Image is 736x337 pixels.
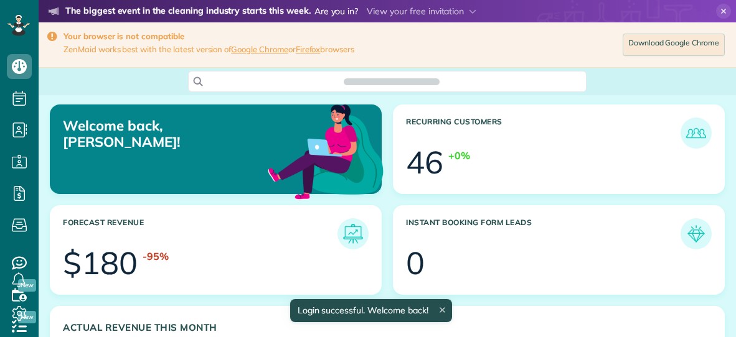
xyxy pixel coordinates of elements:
[265,90,386,211] img: dashboard_welcome-42a62b7d889689a78055ac9021e634bf52bae3f8056760290aed330b23ab8690.png
[64,31,354,42] strong: Your browser is not compatible
[406,147,443,178] div: 46
[65,5,311,19] strong: The biggest event in the cleaning industry starts this week.
[63,218,337,249] h3: Forecast Revenue
[143,249,169,264] div: -95%
[623,34,725,56] a: Download Google Chrome
[290,299,451,322] div: Login successful. Welcome back!
[684,121,709,145] img: icon_recurring_customers-cf858462ba22bcd05b5a5880d41d6543d210077de5bb9ebc9590e49fd87d84ed.png
[684,221,709,246] img: icon_form_leads-04211a6a04a5b2264e4ee56bc0799ec3eb69b7e499cbb523a139df1d13a81ae0.png
[448,149,470,163] div: +0%
[231,44,288,54] a: Google Chrome
[314,5,359,19] span: Are you in?
[406,218,681,249] h3: Instant Booking Form Leads
[63,322,712,333] h3: Actual Revenue this month
[356,75,427,88] span: Search ZenMaid…
[49,21,547,37] li: The world’s leading virtual event for cleaning business owners.
[406,247,425,279] div: 0
[64,44,354,55] span: ZenMaid works best with the latest version of or browsers
[63,247,138,279] div: $180
[296,44,321,54] a: Firefox
[341,221,366,246] img: icon_forecast_revenue-8c13a41c7ed35a8dcfafea3cbb826a0462acb37728057bba2d056411b612bbbe.png
[63,118,277,150] p: Welcome back, [PERSON_NAME]!
[406,118,681,149] h3: Recurring Customers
